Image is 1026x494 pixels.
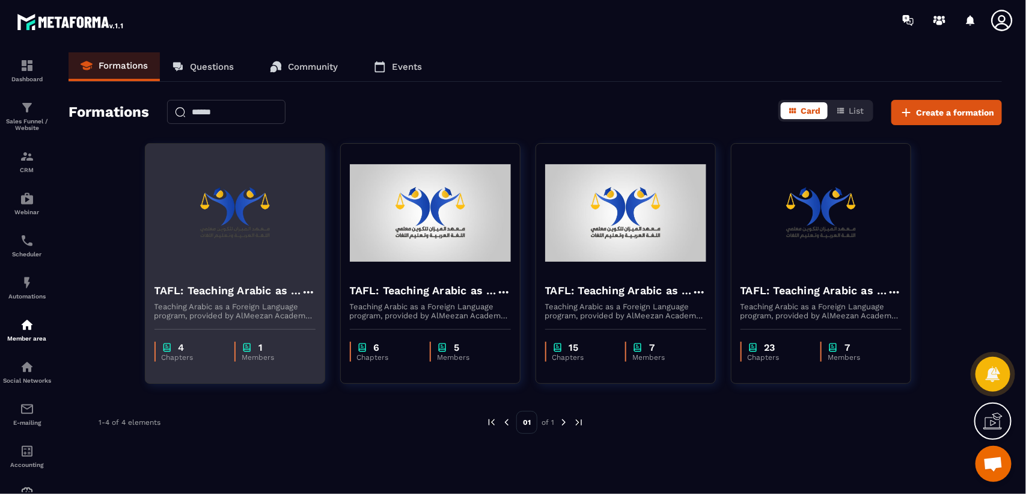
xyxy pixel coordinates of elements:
[632,353,694,362] p: Members
[849,106,864,116] span: List
[3,462,51,468] p: Accounting
[20,276,34,290] img: automations
[454,342,459,353] p: 5
[258,52,350,81] a: Community
[154,302,316,320] p: Teaching Arabic as a Foreign Language program, provided by AlMeezan Academy in the [GEOGRAPHIC_DATA]
[3,309,51,351] a: automationsautomationsMember area
[3,167,51,173] p: CRM
[69,52,160,81] a: Formations
[145,143,340,399] a: formation-backgroundTAFL: Teaching Arabic as a Foreign Language program - augustTeaching Arabic a...
[569,342,579,353] p: 15
[357,342,368,353] img: chapter
[20,58,34,73] img: formation
[362,52,434,81] a: Events
[3,140,51,182] a: formationformationCRM
[3,393,51,435] a: emailemailE-mailing
[20,191,34,206] img: automations
[20,402,34,416] img: email
[3,351,51,393] a: social-networksocial-networkSocial Networks
[374,342,380,353] p: 6
[99,60,148,71] p: Formations
[3,76,51,82] p: Dashboard
[242,353,304,362] p: Members
[20,149,34,164] img: formation
[801,106,820,116] span: Card
[3,377,51,384] p: Social Networks
[3,182,51,224] a: automationsautomationsWebinar
[765,342,775,353] p: 23
[891,100,1002,125] button: Create a formation
[20,318,34,332] img: automations
[340,143,536,399] a: formation-backgroundTAFL: Teaching Arabic as a Foreign Language program - julyTeaching Arabic as ...
[545,282,692,299] h4: TAFL: Teaching Arabic as a Foreign Language program - June
[552,342,563,353] img: chapter
[3,335,51,342] p: Member area
[573,417,584,428] img: next
[552,353,614,362] p: Chapters
[649,342,655,353] p: 7
[740,282,887,299] h4: TAFL: Teaching Arabic as a Foreign Language program
[781,102,828,119] button: Card
[392,61,422,72] p: Events
[976,446,1012,482] a: Ouvrir le chat
[545,153,706,273] img: formation-background
[740,302,902,320] p: Teaching Arabic as a Foreign Language program, provided by AlMeezan Academy in the [GEOGRAPHIC_DATA]
[154,153,316,273] img: formation-background
[242,342,252,353] img: chapter
[829,102,871,119] button: List
[3,267,51,309] a: automationsautomationsAutomations
[748,342,759,353] img: chapter
[160,52,246,81] a: Questions
[740,153,902,273] img: formation-background
[179,342,185,353] p: 4
[731,143,926,399] a: formation-backgroundTAFL: Teaching Arabic as a Foreign Language programTeaching Arabic as a Forei...
[3,91,51,140] a: formationformationSales Funnel / Website
[844,342,850,353] p: 7
[20,360,34,374] img: social-network
[20,444,34,458] img: accountant
[916,107,994,119] span: Create a formation
[162,353,223,362] p: Chapters
[3,435,51,477] a: accountantaccountantAccounting
[20,100,34,115] img: formation
[350,153,511,273] img: formation-background
[350,282,496,299] h4: TAFL: Teaching Arabic as a Foreign Language program - july
[288,61,338,72] p: Community
[190,61,234,72] p: Questions
[258,342,263,353] p: 1
[748,353,809,362] p: Chapters
[69,100,149,125] h2: Formations
[542,418,554,427] p: of 1
[3,118,51,131] p: Sales Funnel / Website
[3,224,51,267] a: schedulerschedulerScheduler
[486,417,497,428] img: prev
[3,251,51,258] p: Scheduler
[501,417,512,428] img: prev
[828,342,838,353] img: chapter
[17,11,125,32] img: logo
[350,302,511,320] p: Teaching Arabic as a Foreign Language program, provided by AlMeezan Academy in the [GEOGRAPHIC_DATA]
[99,418,160,427] p: 1-4 of 4 elements
[516,411,537,434] p: 01
[437,342,448,353] img: chapter
[545,302,706,320] p: Teaching Arabic as a Foreign Language program, provided by AlMeezan Academy in the [GEOGRAPHIC_DATA]
[3,419,51,426] p: E-mailing
[162,342,173,353] img: chapter
[828,353,890,362] p: Members
[536,143,731,399] a: formation-backgroundTAFL: Teaching Arabic as a Foreign Language program - JuneTeaching Arabic as ...
[357,353,418,362] p: Chapters
[3,293,51,300] p: Automations
[437,353,499,362] p: Members
[3,209,51,215] p: Webinar
[632,342,643,353] img: chapter
[20,233,34,248] img: scheduler
[558,417,569,428] img: next
[3,49,51,91] a: formationformationDashboard
[154,282,301,299] h4: TAFL: Teaching Arabic as a Foreign Language program - august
